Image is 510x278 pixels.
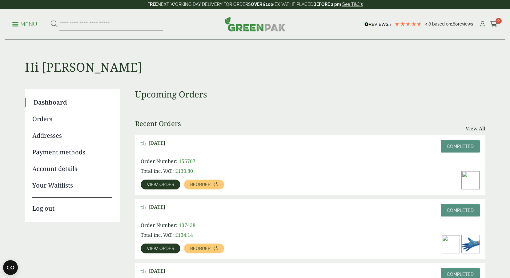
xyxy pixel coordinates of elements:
[490,21,498,27] i: Cart
[175,168,178,174] span: £
[32,164,112,173] a: Account details
[313,2,341,7] strong: BEFORE 2 pm
[141,222,178,228] span: Order Number:
[32,114,112,124] a: Orders
[148,140,165,146] span: [DATE]
[32,148,112,157] a: Payment methods
[364,22,391,26] img: REVIEWS.io
[135,119,181,127] h3: Recent Orders
[342,2,363,7] a: See T&C's
[442,235,460,253] img: 1000ml-Rectangle-Hinged-Salad-Container-open-1.jpg-1-300x200.jpg
[32,131,112,140] a: Addresses
[141,232,174,238] span: Total inc. VAT:
[447,144,474,149] span: Completed
[184,180,224,189] a: Reorder
[175,232,193,238] bdi: 134.14
[179,158,195,165] span: 155707
[447,208,474,213] span: Completed
[32,197,112,213] a: Log out
[34,98,112,107] a: Dashboard
[190,182,211,187] span: Reorder
[466,125,485,132] a: View All
[225,17,286,31] img: GreenPak Supplies
[32,181,112,190] a: Your Waitlists
[147,246,174,251] span: View order
[175,168,193,174] bdi: 130.80
[141,180,180,189] a: View order
[148,204,165,210] span: [DATE]
[147,2,158,7] strong: FREE
[190,246,211,251] span: Reorder
[141,158,178,165] span: Order Number:
[251,2,273,7] strong: OVER £100
[447,272,474,277] span: Completed
[394,21,422,27] div: 4.78 Stars
[462,171,480,189] img: 1000ml-Rectangle-Hinged-Salad-Container-open-1.jpg-1-300x200.jpg
[3,260,18,275] button: Open CMP widget
[425,22,432,26] span: 4.8
[12,21,37,27] a: Menu
[490,20,498,29] a: 0
[496,18,502,24] span: 0
[432,22,451,26] span: Based on
[479,21,486,27] i: My Account
[184,244,224,253] a: Reorder
[179,222,195,228] span: 137438
[12,21,37,28] p: Menu
[141,168,174,174] span: Total inc. VAT:
[25,40,485,74] h1: Hi [PERSON_NAME]
[451,22,458,26] span: 180
[462,235,480,253] img: 4130015J-Blue-Vinyl-Powder-Free-Gloves-Medium-1.jfif
[175,232,178,238] span: £
[141,244,180,253] a: View order
[135,89,485,100] h3: Upcoming Orders
[148,268,165,274] span: [DATE]
[458,22,473,26] span: reviews
[147,182,174,187] span: View order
